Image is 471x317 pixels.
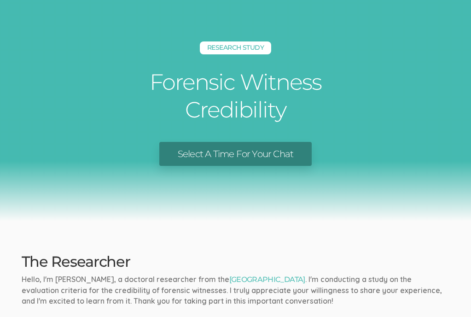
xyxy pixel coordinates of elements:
a: Select A Time For Your Chat [159,142,312,166]
h5: Research Study [200,41,271,54]
h2: The Researcher [22,253,450,270]
h1: Forensic Witness Credibility [98,68,374,123]
p: Hello, I'm [PERSON_NAME], a doctoral researcher from the . I'm conducting a study on the evaluati... [22,274,450,306]
a: [GEOGRAPHIC_DATA] [229,275,305,284]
